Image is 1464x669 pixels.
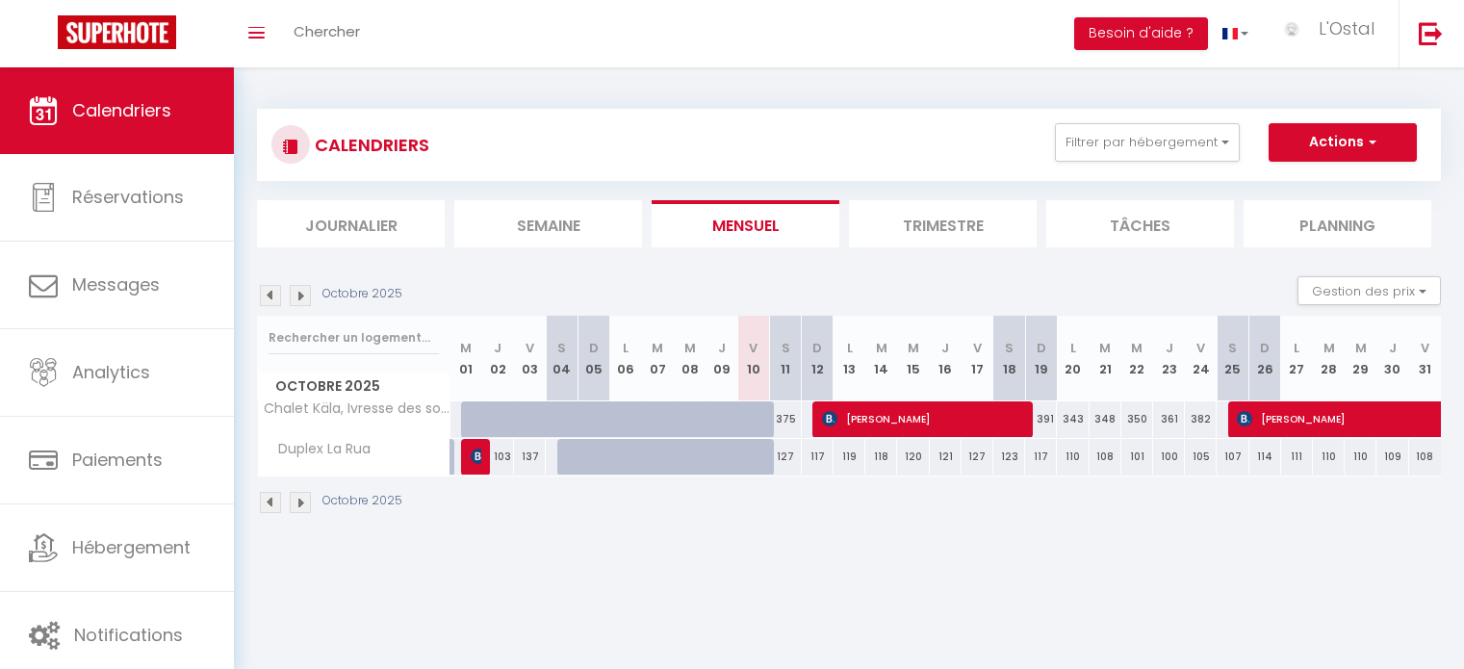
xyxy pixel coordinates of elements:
li: Semaine [454,200,642,247]
div: 100 [1153,439,1185,475]
img: ... [1277,21,1306,38]
abbr: M [1355,339,1367,357]
p: Octobre 2025 [322,285,402,303]
abbr: L [1070,339,1076,357]
div: 375 [770,401,802,437]
div: 108 [1090,439,1121,475]
div: 117 [1025,439,1057,475]
abbr: L [847,339,853,357]
abbr: V [1196,339,1205,357]
div: 110 [1313,439,1345,475]
div: 123 [993,439,1025,475]
div: 114 [1249,439,1281,475]
div: 137 [514,439,546,475]
th: 20 [1057,316,1089,401]
th: 16 [930,316,962,401]
div: 103 [482,439,514,475]
abbr: D [1037,339,1046,357]
span: Messages [72,272,160,296]
div: 101 [1121,439,1153,475]
th: 09 [706,316,737,401]
abbr: J [941,339,949,357]
abbr: S [557,339,566,357]
th: 17 [962,316,993,401]
input: Rechercher un logement... [269,321,439,355]
button: Actions [1269,123,1417,162]
abbr: S [1228,339,1237,357]
abbr: V [1421,339,1429,357]
th: 11 [770,316,802,401]
th: 05 [578,316,609,401]
div: 105 [1185,439,1217,475]
th: 14 [865,316,897,401]
abbr: J [1389,339,1397,357]
div: 108 [1409,439,1441,475]
th: 15 [897,316,929,401]
th: 19 [1025,316,1057,401]
th: 24 [1185,316,1217,401]
div: 361 [1153,401,1185,437]
th: 22 [1121,316,1153,401]
span: Chercher [294,21,360,41]
div: 110 [1345,439,1376,475]
abbr: J [718,339,726,357]
th: 30 [1376,316,1408,401]
th: 26 [1249,316,1281,401]
th: 02 [482,316,514,401]
th: 27 [1281,316,1313,401]
th: 23 [1153,316,1185,401]
span: Chalet Käla, Ivresse des sommets [261,401,453,416]
li: Trimestre [849,200,1037,247]
th: 08 [674,316,706,401]
div: 350 [1121,401,1153,437]
p: Octobre 2025 [322,492,402,510]
li: Journalier [257,200,445,247]
th: 18 [993,316,1025,401]
th: 21 [1090,316,1121,401]
th: 10 [737,316,769,401]
span: Analytics [72,360,150,384]
div: 109 [1376,439,1408,475]
div: 127 [962,439,993,475]
abbr: J [1166,339,1173,357]
div: 343 [1057,401,1089,437]
abbr: D [589,339,599,357]
abbr: M [1131,339,1143,357]
button: Gestion des prix [1297,276,1441,305]
th: 13 [834,316,865,401]
abbr: M [908,339,919,357]
div: 117 [802,439,834,475]
abbr: D [812,339,822,357]
abbr: M [1323,339,1335,357]
div: 120 [897,439,929,475]
abbr: M [460,339,472,357]
span: [PERSON_NAME] [471,438,481,475]
div: 119 [834,439,865,475]
li: Tâches [1046,200,1234,247]
li: Mensuel [652,200,839,247]
abbr: V [526,339,534,357]
abbr: S [782,339,790,357]
abbr: L [623,339,629,357]
abbr: J [494,339,501,357]
span: Duplex La Rua [261,439,375,460]
div: 110 [1057,439,1089,475]
img: logout [1419,21,1443,45]
div: 348 [1090,401,1121,437]
th: 29 [1345,316,1376,401]
li: Planning [1244,200,1431,247]
abbr: M [652,339,663,357]
div: 118 [865,439,897,475]
th: 07 [642,316,674,401]
abbr: S [1005,339,1014,357]
th: 03 [514,316,546,401]
abbr: M [876,339,887,357]
th: 25 [1217,316,1248,401]
abbr: V [749,339,758,357]
th: 31 [1409,316,1441,401]
button: Besoin d'aide ? [1074,17,1208,50]
span: Calendriers [72,98,171,122]
div: 391 [1025,401,1057,437]
abbr: V [973,339,982,357]
abbr: M [1099,339,1111,357]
